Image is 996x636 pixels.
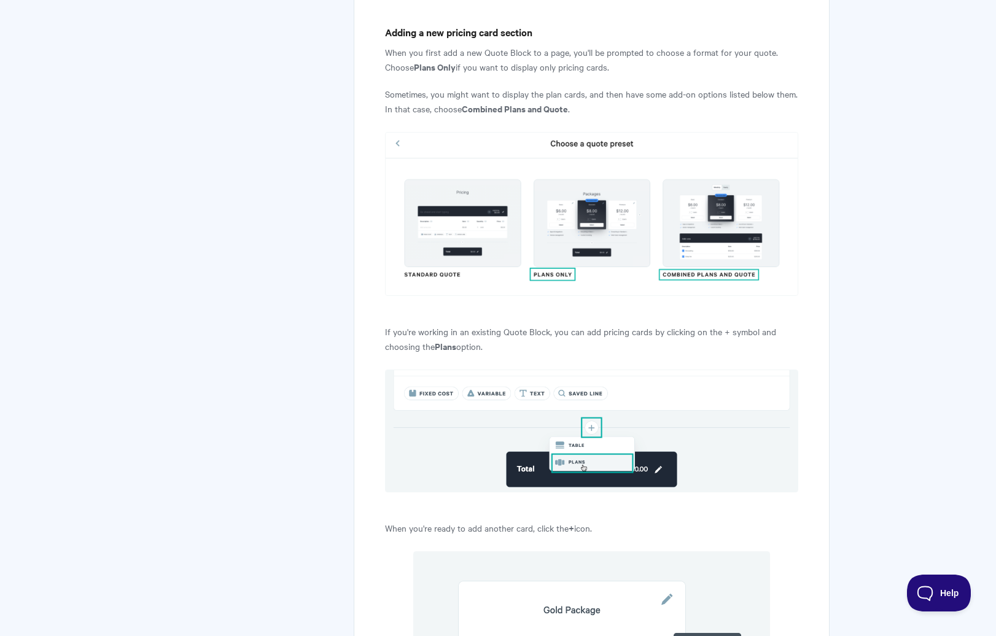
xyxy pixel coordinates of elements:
[907,575,971,611] iframe: Toggle Customer Support
[385,87,798,116] p: Sometimes, you might want to display the plan cards, and then have some add-on options listed bel...
[414,60,456,73] strong: Plans Only
[385,45,798,74] p: When you first add a new Quote Block to a page, you'll be prompted to choose a format for your qu...
[462,102,568,115] strong: Combined Plans and Quote
[385,521,798,535] p: When you're ready to add another card, click the icon.
[385,324,798,354] p: If you're working in an existing Quote Block, you can add pricing cards by clicking on the + symb...
[385,25,798,40] h4: Adding a new pricing card section
[569,521,574,534] strong: +
[385,132,798,296] img: file-KIf99ctGNi.png
[435,339,456,352] strong: Plans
